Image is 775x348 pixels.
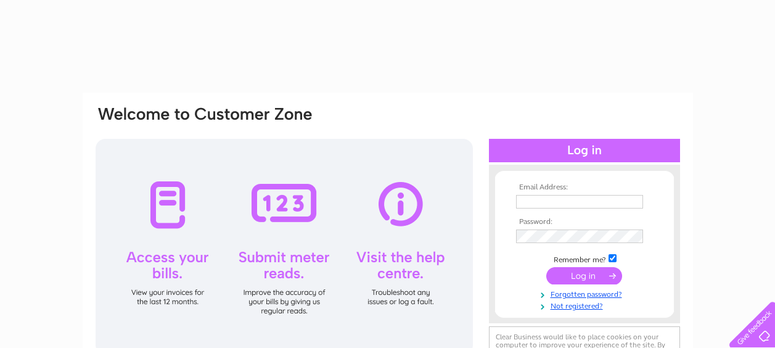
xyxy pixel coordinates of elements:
[516,288,656,299] a: Forgotten password?
[513,252,656,265] td: Remember me?
[513,183,656,192] th: Email Address:
[546,267,622,284] input: Submit
[516,299,656,311] a: Not registered?
[513,218,656,226] th: Password:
